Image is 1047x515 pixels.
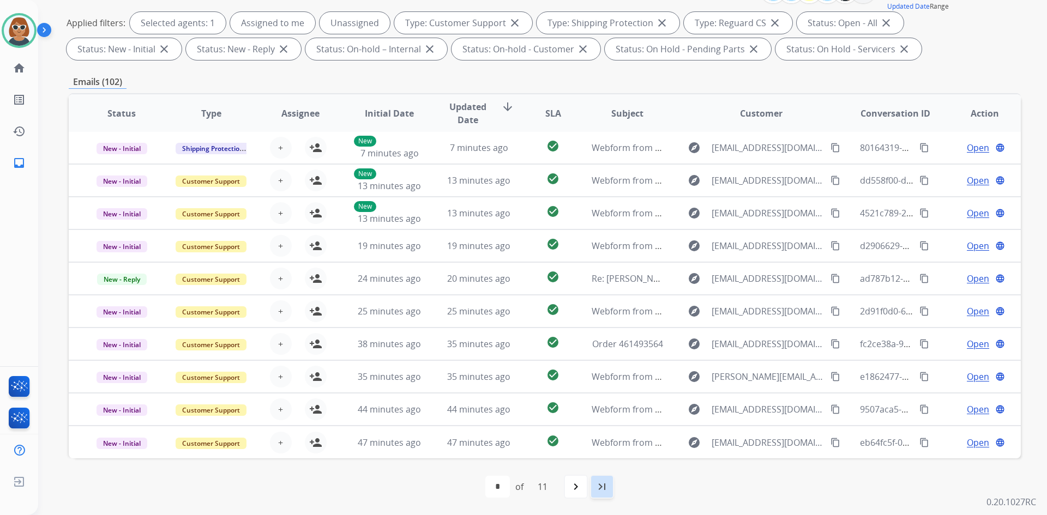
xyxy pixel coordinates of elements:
span: Customer Support [176,175,246,187]
span: Webform from [EMAIL_ADDRESS][DOMAIN_NAME] on [DATE] [592,240,839,252]
span: New - Reply [97,274,147,285]
span: [EMAIL_ADDRESS][DOMAIN_NAME] [712,337,824,350]
span: 13 minutes ago [358,180,421,192]
mat-icon: language [995,372,1005,381]
button: + [270,300,292,322]
span: [EMAIL_ADDRESS][DOMAIN_NAME] [712,403,824,416]
span: New - Initial [97,175,147,187]
span: 44 minutes ago [447,403,510,415]
mat-icon: close [747,43,760,56]
span: Open [967,239,989,252]
mat-icon: check_circle [546,238,559,251]
span: + [278,141,283,154]
mat-icon: person_add [309,272,322,285]
span: Re: [PERSON_NAME] return request [592,272,737,284]
span: Webform from [EMAIL_ADDRESS][DOMAIN_NAME] on [DATE] [592,142,839,154]
span: New - Initial [97,404,147,416]
span: 20 minutes ago [447,272,510,284]
mat-icon: explore [688,337,701,350]
mat-icon: explore [688,141,701,154]
mat-icon: content_copy [919,372,929,381]
span: Open [967,272,989,285]
span: New - Initial [97,241,147,252]
span: Updated Date [443,100,493,126]
div: Status: On-hold - Customer [452,38,600,60]
span: Initial Date [365,107,414,120]
button: + [270,366,292,387]
mat-icon: inbox [13,156,26,169]
span: 4521c789-21d1-4397-9caf-9a8820c0506b [860,207,1025,219]
span: Range [887,2,949,11]
mat-icon: close [576,43,589,56]
span: Customer Support [176,306,246,318]
mat-icon: check_circle [546,368,559,381]
div: 11 [529,476,556,498]
mat-icon: person_add [309,305,322,318]
span: Customer Support [176,274,246,285]
span: SLA [545,107,561,120]
mat-icon: content_copy [919,175,929,185]
div: Status: On-hold – Internal [305,38,447,60]
mat-icon: close [158,43,171,56]
span: 13 minutes ago [358,213,421,225]
div: Selected agents: 1 [130,12,226,34]
span: Open [967,436,989,449]
span: [EMAIL_ADDRESS][DOMAIN_NAME] [712,305,824,318]
span: Customer Support [176,339,246,350]
p: 0.20.1027RC [986,495,1036,508]
span: [EMAIL_ADDRESS][DOMAIN_NAME] [712,239,824,252]
span: Open [967,174,989,187]
span: eb64fc5f-069b-4fd0-b3f8-398bca483bf6 [860,437,1019,449]
span: Webform from [EMAIL_ADDRESS][DOMAIN_NAME] on [DATE] [592,305,839,317]
mat-icon: content_copy [831,274,840,283]
mat-icon: content_copy [831,208,840,218]
mat-icon: person_add [309,141,322,154]
span: 44 minutes ago [358,403,421,415]
mat-icon: explore [688,305,701,318]
span: 19 minutes ago [358,240,421,252]
button: + [270,398,292,420]
mat-icon: content_copy [919,438,929,447]
mat-icon: content_copy [919,339,929,349]
p: Emails (102) [69,75,127,89]
mat-icon: language [995,143,1005,153]
mat-icon: close [768,16,781,29]
mat-icon: content_copy [831,306,840,316]
span: New - Initial [97,306,147,318]
mat-icon: explore [688,403,701,416]
mat-icon: close [508,16,521,29]
mat-icon: list_alt [13,93,26,106]
mat-icon: explore [688,272,701,285]
mat-icon: language [995,404,1005,414]
span: Webform from [EMAIL_ADDRESS][DOMAIN_NAME] on [DATE] [592,207,839,219]
mat-icon: content_copy [831,438,840,447]
span: Open [967,141,989,154]
span: Open [967,305,989,318]
span: 80164319-9da4-4244-8dff-8487d2c7ab0c [860,142,1025,154]
mat-icon: content_copy [831,143,840,153]
span: [PERSON_NAME][EMAIL_ADDRESS][PERSON_NAME][DOMAIN_NAME] [712,370,824,383]
mat-icon: explore [688,370,701,383]
mat-icon: person_add [309,337,322,350]
mat-icon: language [995,208,1005,218]
mat-icon: check_circle [546,140,559,153]
mat-icon: close [277,43,290,56]
span: [EMAIL_ADDRESS][DOMAIN_NAME] [712,436,824,449]
span: Order 461493564 [592,338,663,350]
p: New [354,201,376,212]
span: 25 minutes ago [358,305,421,317]
mat-icon: content_copy [919,241,929,251]
div: of [515,480,523,493]
mat-icon: last_page [595,480,609,493]
span: d2906629-77be-4a16-ade6-b72c38a68789 [860,240,1030,252]
span: + [278,403,283,416]
span: 7 minutes ago [360,147,419,159]
mat-icon: language [995,175,1005,185]
span: Customer Support [176,438,246,449]
span: Assignee [281,107,320,120]
mat-icon: navigate_next [569,480,582,493]
mat-icon: person_add [309,207,322,220]
span: 9507aca5-d5d0-4ee1-82c2-a26599e21564 [860,403,1028,415]
button: + [270,333,292,355]
div: Assigned to me [230,12,315,34]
